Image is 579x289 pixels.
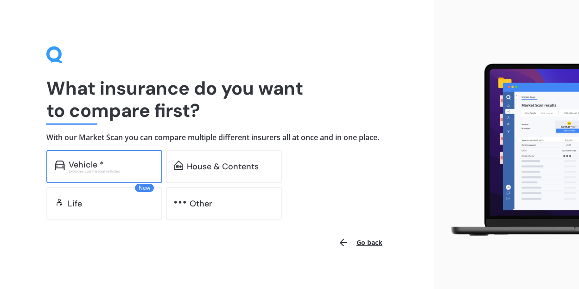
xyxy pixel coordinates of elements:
div: Vehicle * [69,160,104,169]
span: New [135,184,154,192]
div: Life [68,199,82,208]
h4: With our Market Scan you can compare multiple different insurers all at once and in one place. [46,133,388,142]
div: Excludes commercial vehicles [69,169,154,173]
div: House & Contents [187,162,259,171]
button: Go back [332,231,388,254]
img: car.f15378c7a67c060ca3f3.svg [55,161,65,170]
div: Other [190,199,212,208]
img: other.81dba5aafe580aa69f38.svg [174,198,186,207]
img: life.f720d6a2d7cdcd3ad642.svg [55,198,64,207]
img: laptop.webp [442,60,579,240]
img: home-and-contents.b802091223b8502ef2dd.svg [174,161,183,170]
h1: What insurance do you want to compare first? [46,77,388,122]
